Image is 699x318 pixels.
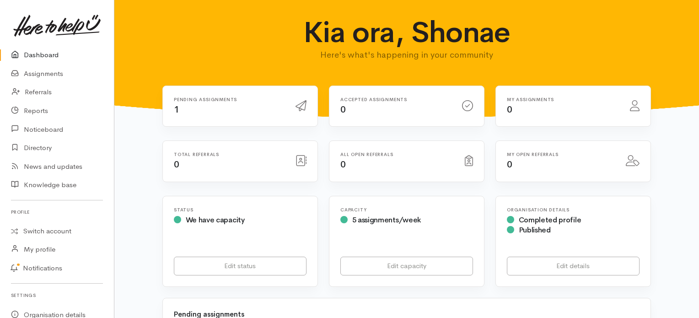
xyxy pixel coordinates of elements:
span: 0 [340,159,346,170]
h6: Total referrals [174,152,285,157]
a: Edit status [174,257,306,275]
a: Edit capacity [340,257,473,275]
h6: Organisation Details [507,207,640,212]
h6: Profile [11,206,103,218]
h6: Accepted assignments [340,97,451,102]
h6: My open referrals [507,152,615,157]
span: 0 [507,104,512,115]
span: Published [519,225,551,235]
a: Edit details [507,257,640,275]
h6: Status [174,207,306,212]
span: 0 [340,104,346,115]
p: Here's what's happening in your community [272,49,542,61]
h6: Settings [11,289,103,302]
span: We have capacity [186,215,245,225]
h6: Pending assignments [174,97,285,102]
h6: My assignments [507,97,619,102]
h6: All open referrals [340,152,454,157]
h1: Kia ora, Shonae [272,16,542,49]
span: 0 [174,159,179,170]
span: Completed profile [519,215,581,225]
span: 1 [174,104,179,115]
span: 0 [507,159,512,170]
h6: Capacity [340,207,473,212]
span: 5 assignments/week [352,215,421,225]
